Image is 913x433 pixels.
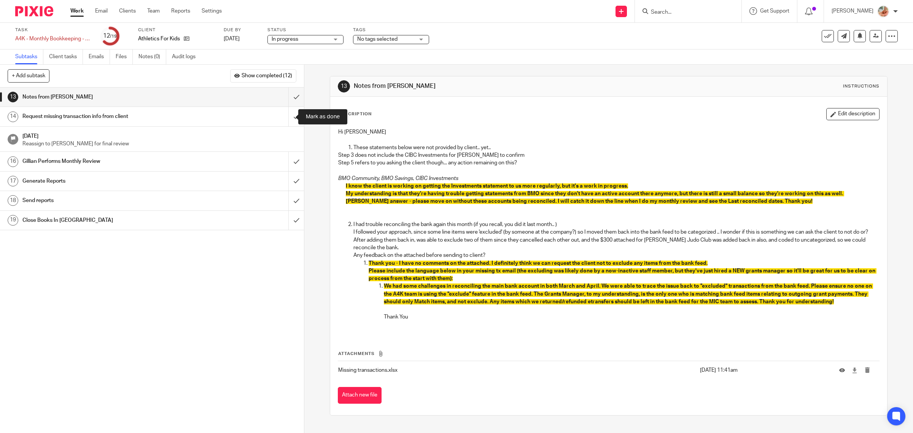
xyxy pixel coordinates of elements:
[110,34,117,38] small: /19
[224,27,258,33] label: Due by
[826,108,880,120] button: Edit description
[138,35,180,43] p: Athletics For Kids
[267,27,344,33] label: Status
[353,228,880,236] p: I followed your approach, since some line items were 'excluded' (by someone at the company?) so I...
[353,252,880,259] p: Any feedback on the attached before sending to client?
[338,80,350,92] div: 13
[138,27,214,33] label: Client
[8,176,18,186] div: 17
[171,7,190,15] a: Reports
[852,366,857,374] a: Download
[8,111,18,122] div: 14
[353,221,880,228] p: I had trouble reconciling the bank again this month (if you recall, you did it last month.. )
[338,366,696,374] p: Missing transactions.xlsx
[272,37,298,42] span: In progress
[147,7,160,15] a: Team
[70,7,84,15] a: Work
[15,27,91,33] label: Task
[700,366,828,374] p: [DATE] 11:41am
[49,49,83,64] a: Client tasks
[369,268,876,281] span: Please include the language below in your missing tx email (the excluding was likely done by a no...
[119,7,136,15] a: Clients
[354,82,625,90] h1: Notes from [PERSON_NAME]
[384,283,873,304] span: We had some challenges in reconciling the main bank account in both March and April. We were able...
[15,49,43,64] a: Subtasks
[95,7,108,15] a: Email
[353,144,880,151] p: These statements below were not provided by client.. yet..
[877,5,889,18] img: MIC.jpg
[346,183,628,189] span: I know the client is working on getting the Investments statement to us more regularly, but it's ...
[338,159,880,167] p: Step 5 refers to you asking the client though... any action remaining on this?
[760,8,789,14] span: Get Support
[22,195,195,206] h1: Send reports
[22,156,195,167] h1: Gillian Performs Monthly Review
[103,32,117,40] div: 12
[650,9,719,16] input: Search
[8,69,49,82] button: + Add subtask
[338,128,880,136] p: Hi [PERSON_NAME]
[369,261,708,266] span: Thank you - I have no comments on the attached. I definitely think we can request the client not ...
[138,49,166,64] a: Notes (0)
[8,92,18,102] div: 13
[357,37,398,42] span: No tags selected
[338,151,880,159] p: Step 3 does not include the CIBC Investments for [PERSON_NAME] to confirm
[22,215,195,226] h1: Close Books In [GEOGRAPHIC_DATA]
[15,6,53,16] img: Pixie
[224,36,240,41] span: [DATE]
[8,195,18,206] div: 18
[242,73,292,79] span: Show completed (12)
[22,131,296,140] h1: [DATE]
[353,236,880,252] p: After adding them back in, was able to exclude two of them since they cancelled each other out, a...
[22,91,195,103] h1: Notes from [PERSON_NAME]
[384,313,880,321] p: Thank You
[22,175,195,187] h1: Generate Reports
[346,191,844,204] span: My understanding is that they're having trouble getting statements from BMO since they don't have...
[22,111,195,122] h1: Request missing transaction info from client
[116,49,133,64] a: Files
[230,69,296,82] button: Show completed (12)
[832,7,873,15] p: [PERSON_NAME]
[353,27,429,33] label: Tags
[202,7,222,15] a: Settings
[15,35,91,43] div: A4K - Monthly Bookkeeping - April
[22,140,296,148] p: Reassign to [PERSON_NAME] for final review
[338,176,458,181] em: BMO Community, BMO Savings, CIBC Investments
[843,83,880,89] div: Instructions
[338,111,372,117] p: Description
[8,156,18,167] div: 16
[338,352,375,356] span: Attachments
[89,49,110,64] a: Emails
[338,387,382,404] button: Attach new file
[172,49,201,64] a: Audit logs
[8,215,18,226] div: 19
